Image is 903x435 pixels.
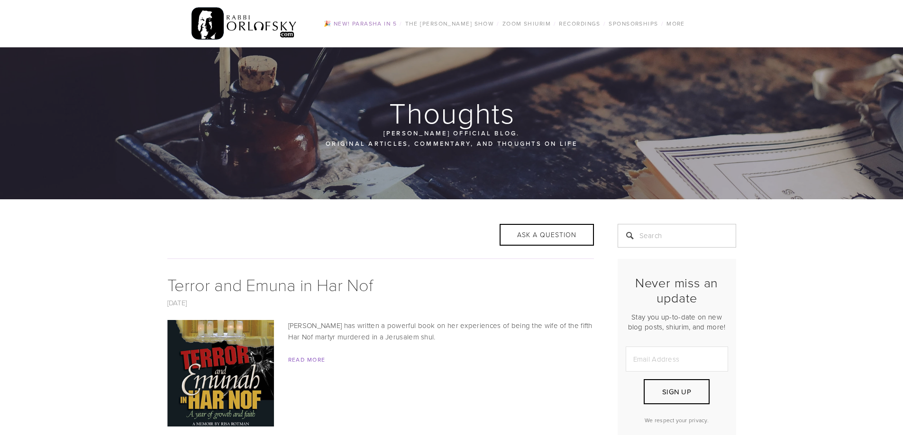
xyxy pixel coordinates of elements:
[664,18,688,30] a: More
[626,312,728,332] p: Stay you up-to-date on new blog posts, shiurim, and more!
[167,273,373,296] a: Terror and Emuna in Har Nof
[167,298,187,308] a: [DATE]
[167,98,737,128] h1: Thoughts
[500,224,594,246] button: ASK A QUESTION
[224,138,679,149] p: Original articles, commentary, and thoughts on life
[626,275,728,306] h2: Never miss an update
[626,416,728,424] p: We respect your privacy.
[167,320,594,343] p: [PERSON_NAME] has written a powerful book on her experiences of being the wife of the fifth Har N...
[500,18,554,30] a: Zoom Shiurim
[603,19,606,27] span: /
[618,224,736,248] input: Search
[661,19,664,27] span: /
[554,19,556,27] span: /
[606,18,661,30] a: Sponsorships
[644,379,709,404] button: Sign Up
[402,18,497,30] a: The [PERSON_NAME] Show
[556,18,603,30] a: Recordings
[192,5,297,42] img: RabbiOrlofsky.com
[288,355,326,364] a: Read More
[224,128,679,138] p: [PERSON_NAME] official blog.
[497,19,499,27] span: /
[626,346,728,372] input: Email Address
[400,19,402,27] span: /
[321,18,400,30] a: 🎉 NEW! Parasha in 5
[662,387,691,397] span: Sign Up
